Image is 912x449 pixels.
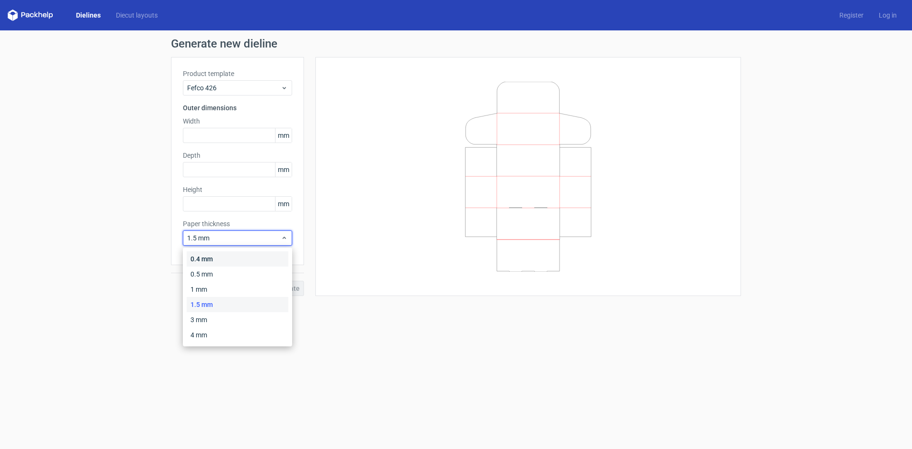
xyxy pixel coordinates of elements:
div: 1 mm [187,282,288,297]
a: Diecut layouts [108,10,165,20]
h3: Outer dimensions [183,103,292,113]
div: 0.5 mm [187,267,288,282]
a: Dielines [68,10,108,20]
label: Product template [183,69,292,78]
h1: Generate new dieline [171,38,741,49]
span: 1.5 mm [187,233,281,243]
span: mm [275,162,292,177]
div: 4 mm [187,327,288,343]
div: 0.4 mm [187,251,288,267]
a: Log in [871,10,904,20]
div: 3 mm [187,312,288,327]
div: 1.5 mm [187,297,288,312]
a: Register [832,10,871,20]
span: mm [275,197,292,211]
label: Height [183,185,292,194]
label: Paper thickness [183,219,292,229]
label: Width [183,116,292,126]
label: Depth [183,151,292,160]
span: Fefco 426 [187,83,281,93]
span: mm [275,128,292,143]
